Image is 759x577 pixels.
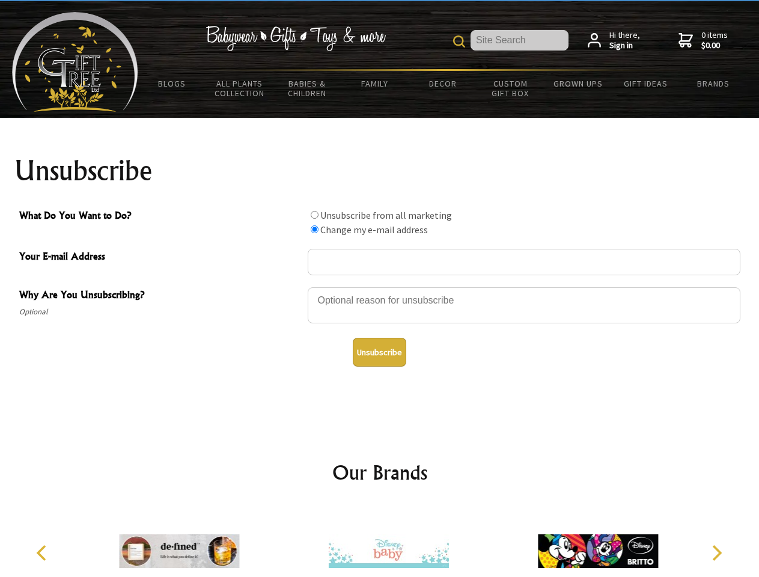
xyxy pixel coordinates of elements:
a: 0 items$0.00 [678,30,728,51]
h1: Unsubscribe [14,156,745,185]
span: Hi there, [609,30,640,51]
a: Decor [409,71,477,96]
input: Your E-mail Address [308,249,740,275]
input: Site Search [471,30,568,50]
label: Change my e-mail address [320,224,428,236]
img: product search [453,35,465,47]
img: Babyware - Gifts - Toys and more... [12,12,138,112]
input: What Do You Want to Do? [311,211,319,219]
a: Hi there,Sign in [588,30,640,51]
a: BLOGS [138,71,206,96]
span: Your E-mail Address [19,249,302,266]
button: Next [703,540,730,566]
a: All Plants Collection [206,71,274,106]
a: Grown Ups [544,71,612,96]
span: Why Are You Unsubscribing? [19,287,302,305]
textarea: Why Are You Unsubscribing? [308,287,740,323]
a: Family [341,71,409,96]
a: Gift Ideas [612,71,680,96]
strong: $0.00 [701,40,728,51]
label: Unsubscribe from all marketing [320,209,452,221]
button: Previous [30,540,56,566]
span: What Do You Want to Do? [19,208,302,225]
span: 0 items [701,29,728,51]
img: Babywear - Gifts - Toys & more [206,26,386,51]
a: Custom Gift Box [477,71,544,106]
span: Optional [19,305,302,319]
button: Unsubscribe [353,338,406,367]
a: Brands [680,71,748,96]
input: What Do You Want to Do? [311,225,319,233]
a: Babies & Children [273,71,341,106]
strong: Sign in [609,40,640,51]
h2: Our Brands [24,458,736,487]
